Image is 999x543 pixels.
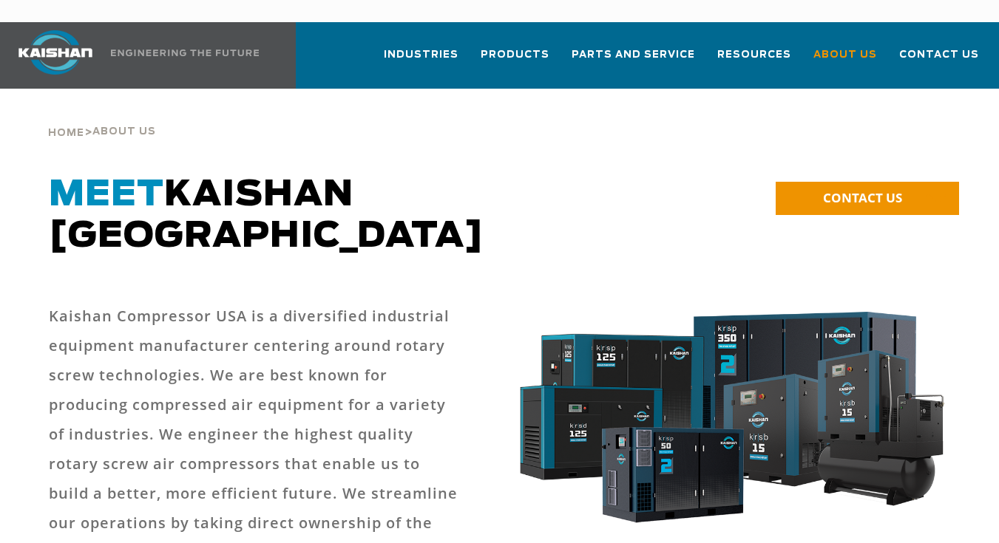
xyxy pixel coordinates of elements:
[717,47,791,64] span: Resources
[813,35,877,86] a: About Us
[717,35,791,86] a: Resources
[572,47,695,64] span: Parts and Service
[384,47,458,64] span: Industries
[49,177,164,213] span: Meet
[92,127,156,137] span: About Us
[481,35,549,86] a: Products
[481,47,549,64] span: Products
[111,49,259,56] img: Engineering the future
[48,89,156,145] div: >
[899,47,979,64] span: Contact Us
[384,35,458,86] a: Industries
[572,35,695,86] a: Parts and Service
[48,129,84,138] span: Home
[813,47,877,64] span: About Us
[48,126,84,139] a: Home
[776,182,959,215] a: CONTACT US
[823,189,902,206] span: CONTACT US
[509,301,951,541] img: krsb
[899,35,979,86] a: Contact Us
[49,177,484,254] span: Kaishan [GEOGRAPHIC_DATA]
